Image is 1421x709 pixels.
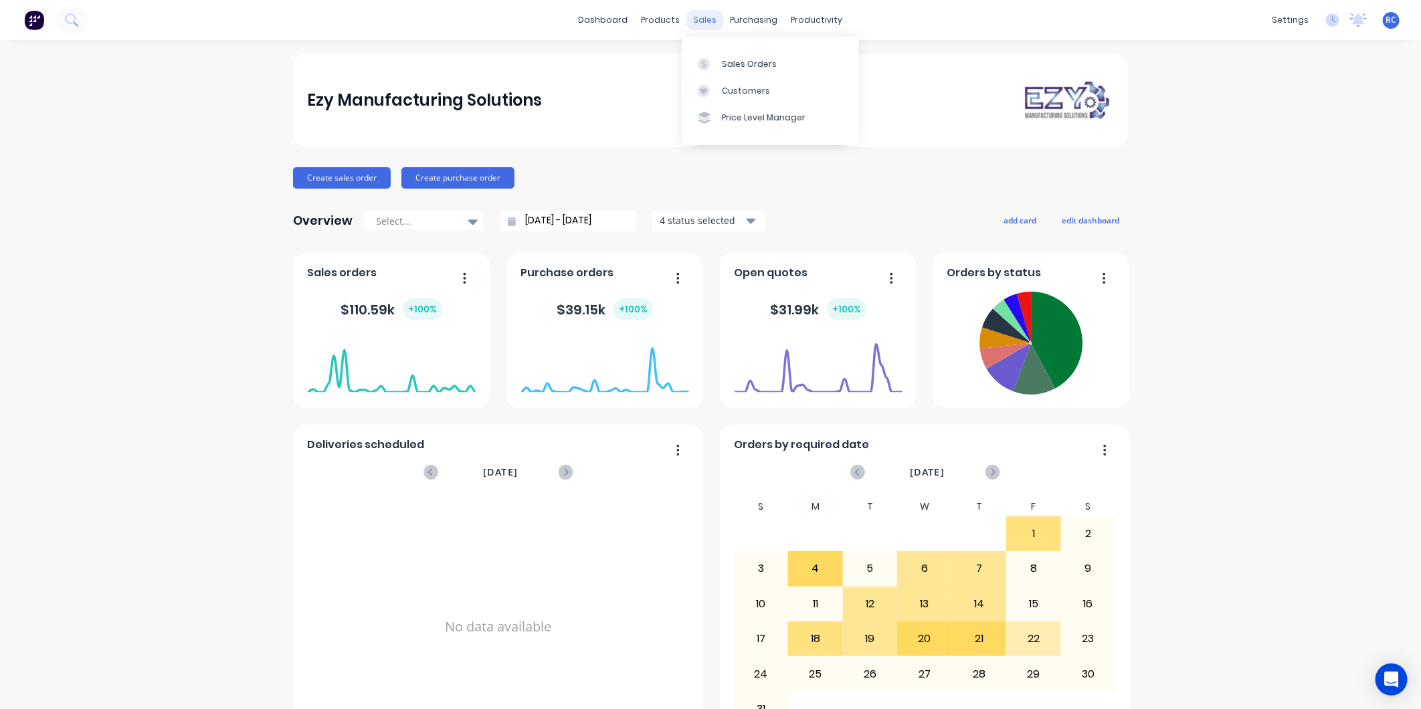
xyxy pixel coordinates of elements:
[521,265,614,281] span: Purchase orders
[1007,517,1060,550] div: 1
[687,10,724,30] div: sales
[724,10,785,30] div: purchasing
[24,10,44,30] img: Factory
[682,50,859,77] a: Sales Orders
[788,497,843,516] div: M
[843,497,898,516] div: T
[722,85,770,97] div: Customers
[341,298,442,320] div: $ 110.59k
[401,167,514,189] button: Create purchase order
[652,211,766,231] button: 4 status selected
[1062,622,1115,655] div: 23
[660,213,744,227] div: 4 status selected
[1007,587,1060,621] div: 15
[1265,10,1315,30] div: settings
[952,497,1007,516] div: T
[789,622,842,655] div: 18
[1020,78,1113,122] img: Ezy Manufacturing Solutions
[789,657,842,690] div: 25
[953,552,1006,585] div: 7
[734,497,789,516] div: S
[1007,657,1060,690] div: 29
[293,167,391,189] button: Create sales order
[735,437,870,453] span: Orders by required date
[293,207,353,234] div: Overview
[827,298,866,320] div: + 100 %
[789,552,842,585] div: 4
[483,465,518,480] span: [DATE]
[735,265,808,281] span: Open quotes
[785,10,850,30] div: productivity
[844,552,897,585] div: 5
[898,622,951,655] div: 20
[1007,622,1060,655] div: 22
[947,265,1042,281] span: Orders by status
[897,497,952,516] div: W
[572,10,635,30] a: dashboard
[1006,497,1061,516] div: F
[403,298,442,320] div: + 100 %
[722,58,777,70] div: Sales Orders
[1053,211,1128,229] button: edit dashboard
[735,622,788,655] div: 17
[735,587,788,621] div: 10
[735,657,788,690] div: 24
[682,104,859,131] a: Price Level Manager
[953,587,1006,621] div: 14
[789,587,842,621] div: 11
[613,298,653,320] div: + 100 %
[557,298,653,320] div: $ 39.15k
[898,657,951,690] div: 27
[953,657,1006,690] div: 28
[898,552,951,585] div: 6
[735,552,788,585] div: 3
[1062,552,1115,585] div: 9
[1376,664,1408,696] div: Open Intercom Messenger
[1061,497,1116,516] div: S
[1062,657,1115,690] div: 30
[910,465,945,480] span: [DATE]
[995,211,1045,229] button: add card
[308,265,377,281] span: Sales orders
[682,78,859,104] a: Customers
[844,587,897,621] div: 12
[953,622,1006,655] div: 21
[1007,552,1060,585] div: 8
[770,298,866,320] div: $ 31.99k
[1062,517,1115,550] div: 2
[1062,587,1115,621] div: 16
[898,587,951,621] div: 13
[844,657,897,690] div: 26
[844,622,897,655] div: 19
[722,112,806,124] div: Price Level Manager
[308,87,543,114] div: Ezy Manufacturing Solutions
[1386,14,1397,26] span: RC
[635,10,687,30] div: products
